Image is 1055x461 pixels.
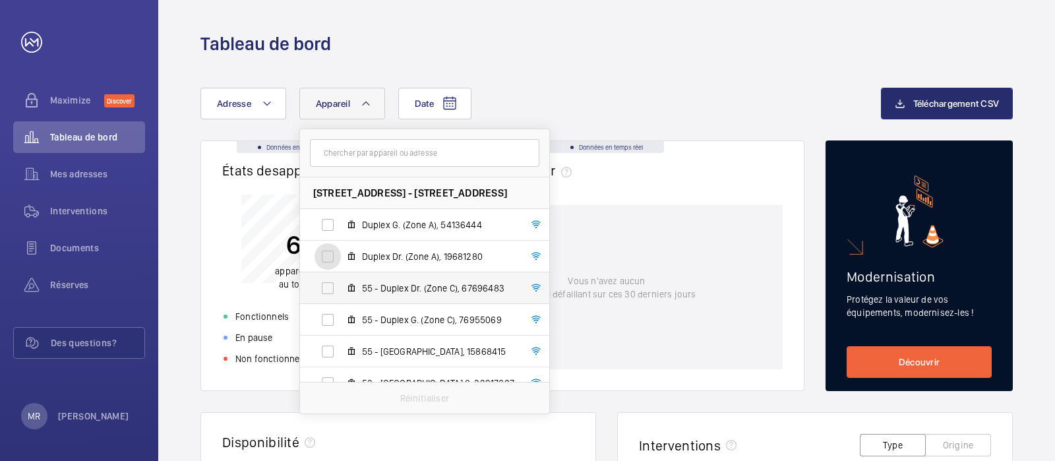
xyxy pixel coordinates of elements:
[310,139,539,167] input: Chercher par appareil ou adresse
[50,168,145,181] span: Mes adresses
[398,88,471,119] button: Date
[847,346,992,378] a: Découvrir
[549,141,664,153] div: Données en temps réel
[50,131,145,144] span: Tableau de bord
[847,268,992,285] h2: Modernisation
[400,392,449,405] p: Réinitialiser
[222,434,299,450] h2: Disponibilité
[275,228,313,261] p: 6
[925,434,991,456] button: Origine
[639,437,721,454] h2: Interventions
[235,331,272,344] p: En pause
[362,345,515,358] span: 55 - [GEOGRAPHIC_DATA], 15868415
[50,204,145,218] span: Interventions
[235,310,289,323] p: Fonctionnels
[895,175,944,247] img: marketing-card.svg
[275,266,313,276] span: appareils
[313,186,507,200] span: [STREET_ADDRESS] - [STREET_ADDRESS]
[200,32,331,56] h1: Tableau de bord
[58,410,129,423] p: [PERSON_NAME]
[200,88,286,119] button: Adresse
[362,313,515,326] span: 55 - Duplex G. (Zone C), 76955069
[847,293,992,319] p: Protégez la valeur de vos équipements, modernisez-les !
[279,162,357,179] span: appareils
[362,282,515,295] span: 55 - Duplex Dr. (Zone C), 67696483
[517,274,696,301] p: Vous n'avez aucun appareil défaillant sur ces 30 derniers jours
[50,94,104,107] span: Maximize
[235,352,307,365] p: Non fonctionnels
[299,88,385,119] button: Appareil
[362,250,515,263] span: Duplex Dr. (Zone A), 19681280
[860,434,926,456] button: Type
[362,377,515,390] span: 53 - [GEOGRAPHIC_DATA] 8, 32917607
[415,98,434,109] span: Date
[50,241,145,255] span: Documents
[913,98,1000,109] span: Téléchargement CSV
[237,141,351,153] div: Données en temps réel
[104,94,135,108] span: Discover
[222,162,357,179] h2: États des
[316,98,350,109] span: Appareil
[50,278,145,292] span: Réserves
[881,88,1013,119] button: Téléchargement CSV
[217,98,251,109] span: Adresse
[362,218,515,231] span: Duplex G. (Zone A), 54136444
[28,410,40,423] p: MR
[51,336,144,350] span: Des questions?
[275,264,313,291] p: au total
